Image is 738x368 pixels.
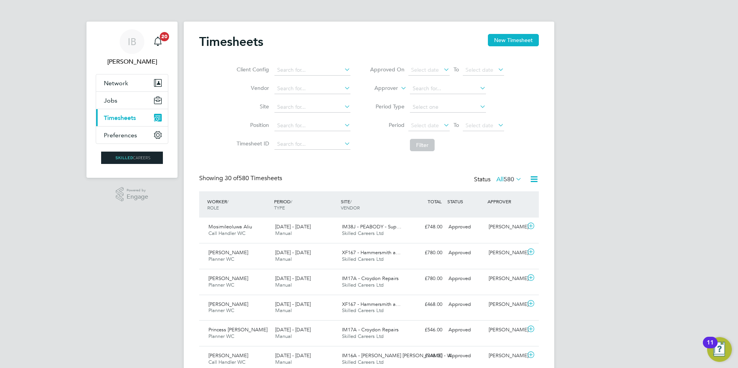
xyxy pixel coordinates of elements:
[275,275,311,282] span: [DATE] - [DATE]
[488,34,539,46] button: New Timesheet
[342,307,384,314] span: Skilled Careers Ltd
[234,103,269,110] label: Site
[86,22,178,178] nav: Main navigation
[342,230,384,236] span: Skilled Careers Ltd
[445,324,486,336] div: Approved
[96,127,168,143] button: Preferences
[445,349,486,362] div: Approved
[445,246,486,259] div: Approved
[410,139,435,151] button: Filter
[342,333,384,339] span: Skilled Careers Ltd
[227,198,229,204] span: /
[272,194,339,214] div: PERIOD
[275,326,311,333] span: [DATE] - [DATE]
[405,221,445,233] div: £748.00
[411,122,439,129] span: Select date
[405,246,445,259] div: £780.00
[370,103,405,110] label: Period Type
[199,34,263,49] h2: Timesheets
[234,140,269,147] label: Timesheet ID
[405,349,445,362] div: £748.00
[486,221,526,233] div: [PERSON_NAME]
[96,74,168,91] button: Network
[208,359,245,365] span: Call Handler WC
[445,221,486,233] div: Approved
[504,176,514,183] span: 580
[707,343,714,353] div: 11
[225,174,239,182] span: 30 of
[150,29,166,54] a: 20
[208,333,234,339] span: Planner WC
[342,326,399,333] span: IM17A - Croydon Repairs
[486,324,526,336] div: [PERSON_NAME]
[486,349,526,362] div: [PERSON_NAME]
[101,152,163,164] img: skilledcareers-logo-retina.png
[707,337,732,362] button: Open Resource Center, 11 new notifications
[96,152,168,164] a: Go to home page
[496,176,522,183] label: All
[275,249,311,256] span: [DATE] - [DATE]
[410,102,486,113] input: Select one
[275,359,292,365] span: Manual
[350,198,352,204] span: /
[465,66,493,73] span: Select date
[116,187,149,202] a: Powered byEngage
[275,256,292,262] span: Manual
[342,256,384,262] span: Skilled Careers Ltd
[405,324,445,336] div: £546.00
[234,122,269,128] label: Position
[205,194,272,214] div: WORKER
[342,282,384,288] span: Skilled Careers Ltd
[96,109,168,126] button: Timesheets
[208,230,245,236] span: Call Handler WC
[370,122,405,128] label: Period
[128,37,136,47] span: IB
[275,282,292,288] span: Manual
[451,120,461,130] span: To
[342,249,401,256] span: XF167 - Hammersmith a…
[342,352,457,359] span: IM16A - [PERSON_NAME] [PERSON_NAME] - W…
[341,204,360,211] span: VENDOR
[208,249,248,256] span: [PERSON_NAME]
[405,298,445,311] div: £468.00
[405,272,445,285] div: £780.00
[363,84,398,92] label: Approver
[208,301,248,307] span: [PERSON_NAME]
[274,65,350,76] input: Search for...
[291,198,292,204] span: /
[342,275,399,282] span: IM17A - Croydon Repairs
[208,282,234,288] span: Planner WC
[127,187,148,194] span: Powered by
[474,174,523,185] div: Status
[445,194,486,208] div: STATUS
[275,230,292,236] span: Manual
[339,194,406,214] div: SITE
[275,301,311,307] span: [DATE] - [DATE]
[96,57,168,66] span: Isabelle Blackhall
[160,32,169,41] span: 20
[486,298,526,311] div: [PERSON_NAME]
[275,333,292,339] span: Manual
[410,83,486,94] input: Search for...
[208,275,248,282] span: [PERSON_NAME]
[445,272,486,285] div: Approved
[225,174,282,182] span: 580 Timesheets
[342,359,384,365] span: Skilled Careers Ltd
[445,298,486,311] div: Approved
[208,223,252,230] span: Mosimileoluwa Aliu
[199,174,284,182] div: Showing
[207,204,219,211] span: ROLE
[465,122,493,129] span: Select date
[274,83,350,94] input: Search for...
[411,66,439,73] span: Select date
[96,29,168,66] a: IB[PERSON_NAME]
[104,114,136,122] span: Timesheets
[486,246,526,259] div: [PERSON_NAME]
[274,102,350,113] input: Search for...
[274,120,350,131] input: Search for...
[208,352,248,359] span: [PERSON_NAME]
[127,194,148,200] span: Engage
[274,139,350,150] input: Search for...
[208,256,234,262] span: Planner WC
[274,204,285,211] span: TYPE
